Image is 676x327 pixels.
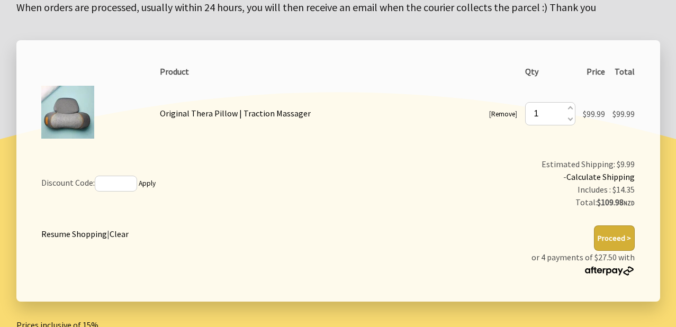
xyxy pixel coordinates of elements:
a: Clear [110,229,129,239]
td: $99.99 [609,81,638,145]
a: Resume Shopping [41,229,107,239]
a: Original Thera Pillow | Traction Massager [160,108,311,119]
a: Calculate Shipping [566,171,635,182]
th: Product [156,61,521,81]
a: Remove [491,110,515,119]
td: Discount Code: [38,154,367,213]
td: Estimated Shipping: $9.99 - [366,154,638,213]
div: Includes : $14.35 [371,183,635,196]
a: Apply [139,179,156,188]
th: Qty [521,61,579,81]
p: or 4 payments of $27.50 with [531,251,635,276]
big: When orders are processed, usually within 24 hours, you will then receive an email when the couri... [16,1,596,14]
th: Total [609,61,638,81]
small: [ ] [489,110,517,119]
strong: $109.98 [597,197,635,207]
td: $99.99 [579,81,609,145]
button: Proceed > [594,225,635,251]
div: | [41,225,129,240]
th: Price [579,61,609,81]
input: If you have a discount code, enter it here and press 'Apply'. [95,176,137,192]
img: Afterpay [584,266,635,276]
div: Total: [371,196,635,210]
span: NZD [624,199,635,207]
